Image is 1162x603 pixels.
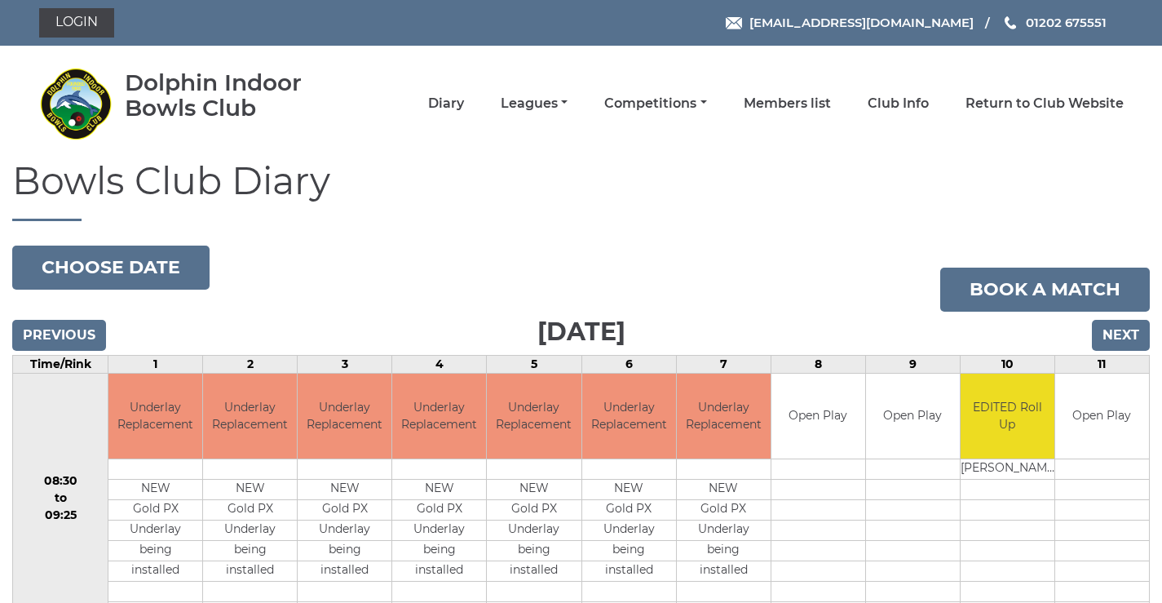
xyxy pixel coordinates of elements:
td: Underlay [203,521,297,541]
input: Previous [12,320,106,351]
a: Return to Club Website [965,95,1124,113]
td: 3 [298,355,392,373]
td: 10 [960,355,1054,373]
td: Gold PX [298,500,391,521]
td: being [203,541,297,561]
td: Underlay Replacement [677,374,771,459]
td: being [392,541,486,561]
input: Next [1092,320,1150,351]
td: 6 [581,355,676,373]
td: 4 [392,355,487,373]
a: Email [EMAIL_ADDRESS][DOMAIN_NAME] [726,13,974,32]
td: 5 [487,355,581,373]
td: Underlay [298,521,391,541]
td: Open Play [866,374,960,459]
td: installed [392,561,486,582]
td: NEW [487,480,581,500]
h1: Bowls Club Diary [12,161,1150,221]
td: NEW [677,480,771,500]
td: Time/Rink [13,355,108,373]
td: 11 [1054,355,1149,373]
td: Gold PX [487,500,581,521]
td: Underlay [392,521,486,541]
td: installed [582,561,676,582]
td: Underlay [487,521,581,541]
span: [EMAIL_ADDRESS][DOMAIN_NAME] [749,15,974,30]
td: being [582,541,676,561]
td: NEW [392,480,486,500]
a: Leagues [501,95,568,113]
td: installed [487,561,581,582]
td: Underlay [108,521,202,541]
td: Underlay [677,521,771,541]
img: Phone us [1005,16,1016,29]
td: Gold PX [392,500,486,521]
td: NEW [582,480,676,500]
td: installed [677,561,771,582]
td: being [677,541,771,561]
td: being [487,541,581,561]
td: [PERSON_NAME] [961,459,1054,480]
span: 01202 675551 [1026,15,1107,30]
a: Login [39,8,114,38]
div: Dolphin Indoor Bowls Club [125,70,349,121]
td: Gold PX [677,500,771,521]
td: Underlay Replacement [203,374,297,459]
img: Dolphin Indoor Bowls Club [39,67,113,140]
td: Gold PX [108,500,202,521]
td: Underlay Replacement [108,374,202,459]
td: 7 [676,355,771,373]
a: Members list [744,95,831,113]
td: Open Play [771,374,865,459]
img: Email [726,17,742,29]
button: Choose date [12,246,210,290]
td: NEW [298,480,391,500]
td: installed [108,561,202,582]
a: Phone us 01202 675551 [1002,13,1107,32]
td: Underlay Replacement [487,374,581,459]
td: Open Play [1055,374,1149,459]
td: NEW [203,480,297,500]
td: installed [298,561,391,582]
td: Underlay Replacement [298,374,391,459]
td: Gold PX [203,500,297,521]
td: EDITED Roll Up [961,374,1054,459]
a: Competitions [604,95,706,113]
td: 9 [865,355,960,373]
td: installed [203,561,297,582]
td: Underlay Replacement [582,374,676,459]
td: 2 [203,355,298,373]
a: Club Info [868,95,929,113]
td: 8 [771,355,865,373]
a: Book a match [940,268,1150,312]
td: being [108,541,202,561]
a: Diary [428,95,464,113]
td: NEW [108,480,202,500]
td: being [298,541,391,561]
td: Underlay [582,521,676,541]
td: Underlay Replacement [392,374,486,459]
td: 1 [108,355,203,373]
td: Gold PX [582,500,676,521]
